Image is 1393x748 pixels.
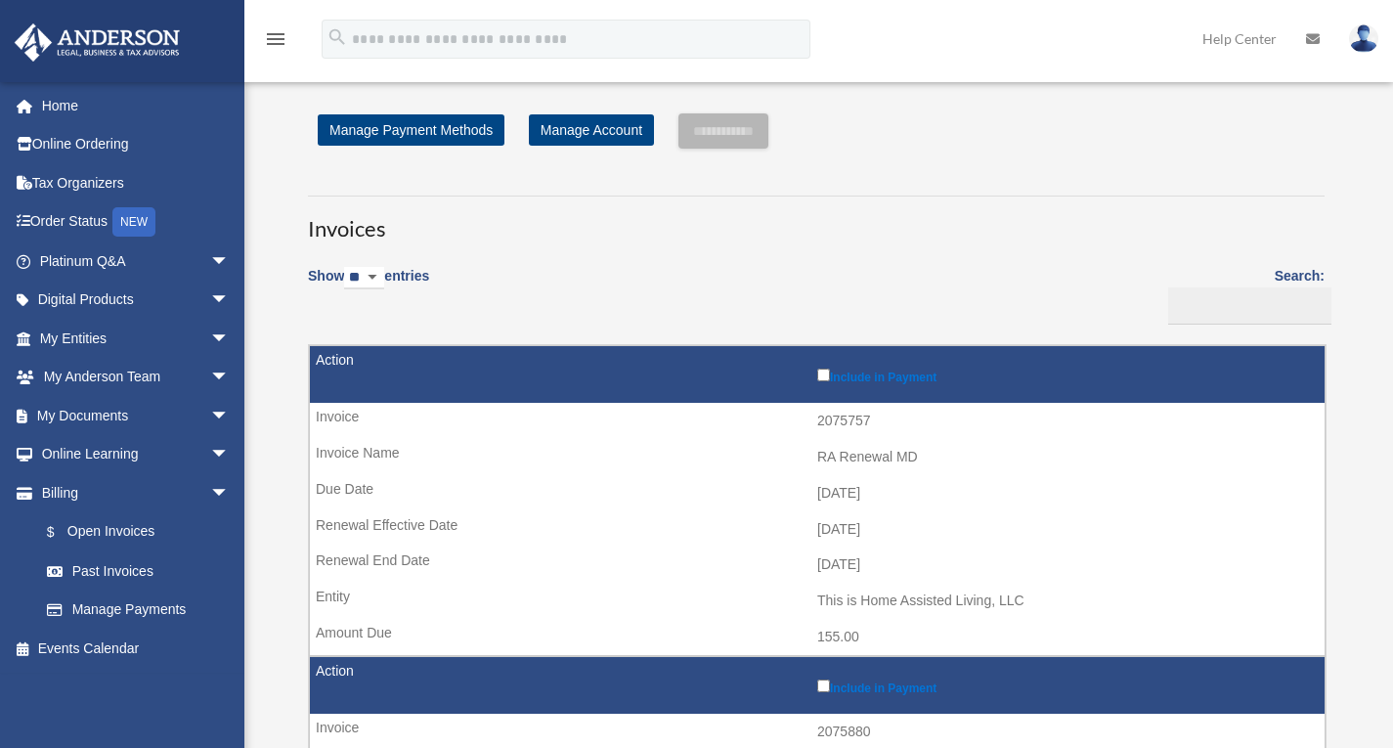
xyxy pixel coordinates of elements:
[58,520,67,545] span: $
[14,473,249,512] a: Billingarrow_drop_down
[1168,287,1331,325] input: Search:
[264,34,287,51] a: menu
[14,319,259,358] a: My Entitiesarrow_drop_down
[817,369,830,381] input: Include in Payment
[14,435,259,474] a: Online Learningarrow_drop_down
[318,114,504,146] a: Manage Payment Methods
[817,676,1315,695] label: Include in Payment
[14,163,259,202] a: Tax Organizers
[1161,264,1325,325] label: Search:
[27,512,239,552] a: $Open Invoices
[14,396,259,435] a: My Documentsarrow_drop_down
[14,202,259,242] a: Order StatusNEW
[210,473,249,513] span: arrow_drop_down
[210,281,249,321] span: arrow_drop_down
[310,511,1325,549] td: [DATE]
[27,551,249,591] a: Past Invoices
[9,23,186,62] img: Anderson Advisors Platinum Portal
[310,583,1325,620] td: This is Home Assisted Living, LLC
[310,475,1325,512] td: [DATE]
[210,319,249,359] span: arrow_drop_down
[210,358,249,398] span: arrow_drop_down
[529,114,654,146] a: Manage Account
[1349,24,1378,53] img: User Pic
[27,591,249,630] a: Manage Payments
[817,680,830,692] input: Include in Payment
[210,435,249,475] span: arrow_drop_down
[344,267,384,289] select: Showentries
[310,619,1325,656] td: 155.00
[14,242,259,281] a: Platinum Q&Aarrow_drop_down
[308,196,1325,244] h3: Invoices
[14,629,259,668] a: Events Calendar
[308,264,429,309] label: Show entries
[310,547,1325,584] td: [DATE]
[817,365,1315,384] label: Include in Payment
[326,26,348,48] i: search
[310,403,1325,440] td: 2075757
[14,281,259,320] a: Digital Productsarrow_drop_down
[210,242,249,282] span: arrow_drop_down
[14,86,259,125] a: Home
[112,207,155,237] div: NEW
[14,358,259,397] a: My Anderson Teamarrow_drop_down
[817,449,1315,465] div: RA Renewal MD
[14,125,259,164] a: Online Ordering
[210,396,249,436] span: arrow_drop_down
[264,27,287,51] i: menu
